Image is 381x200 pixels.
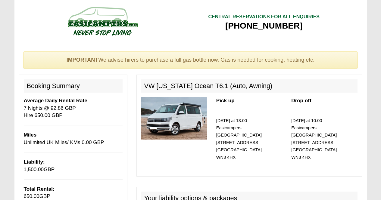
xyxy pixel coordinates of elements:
p: 7 Nights @ 92.86 GBP Hire 650.00 GBP [24,97,123,119]
small: [DATE] at 13.00 Easicampers [GEOGRAPHIC_DATA] [STREET_ADDRESS] [GEOGRAPHIC_DATA] WN3 4HX [216,118,262,160]
img: 315.jpg [141,97,207,140]
div: CENTRAL RESERVATIONS FOR ALL ENQUIRIES [208,14,320,20]
h2: VW [US_STATE] Ocean T6.1 (Auto, Awning) [141,79,358,93]
b: Average Daily Rental Rate [24,98,87,103]
b: Pick up [216,98,235,103]
div: [PHONE_NUMBER] [208,20,320,31]
p: GBP [24,158,123,173]
b: Total Rental: [24,186,55,192]
span: 1,500.00 [24,167,44,172]
small: [DATE] at 10.00 Easicampers [GEOGRAPHIC_DATA] [STREET_ADDRESS] [GEOGRAPHIC_DATA] WN3 4HX [291,118,337,160]
h2: Booking Summary [24,79,123,93]
b: Miles [24,132,37,138]
p: Unlimited UK Miles/ KMs 0.00 GBP [24,131,123,146]
b: Liability: [24,159,45,165]
span: 650.00 [24,193,39,199]
strong: IMPORTANT [67,57,98,63]
img: campers-checkout-logo.png [45,5,160,38]
b: Drop off [291,98,311,103]
div: We advise hirers to purchase a full gas bottle now. Gas is needed for cooking, heating etc. [23,51,358,69]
